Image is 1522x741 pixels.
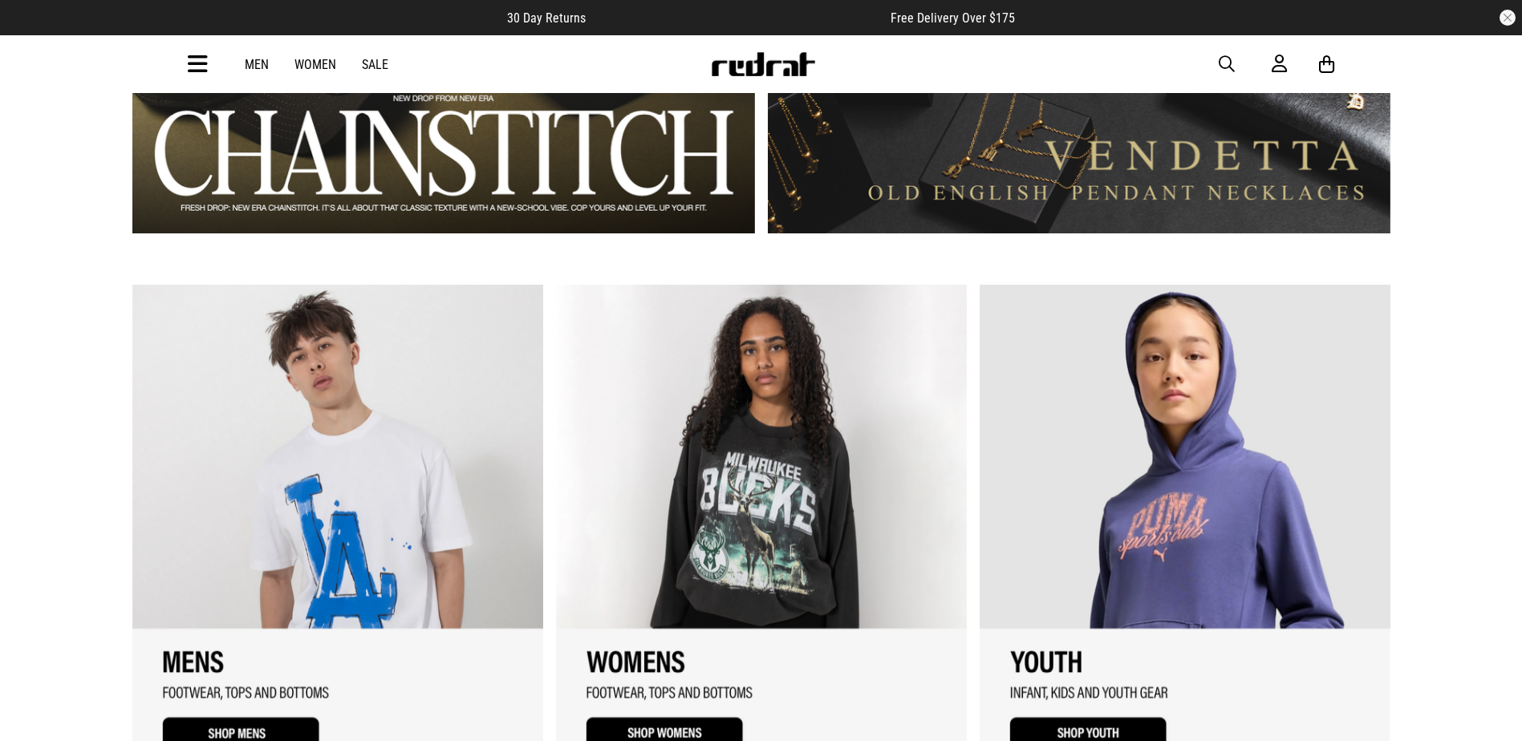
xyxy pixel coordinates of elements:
[362,57,388,72] a: Sale
[507,10,586,26] span: 30 Day Returns
[891,10,1015,26] span: Free Delivery Over $175
[710,52,816,76] img: Redrat logo
[245,57,269,72] a: Men
[294,57,336,72] a: Women
[618,10,858,26] iframe: Customer reviews powered by Trustpilot
[13,6,61,55] button: Open LiveChat chat widget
